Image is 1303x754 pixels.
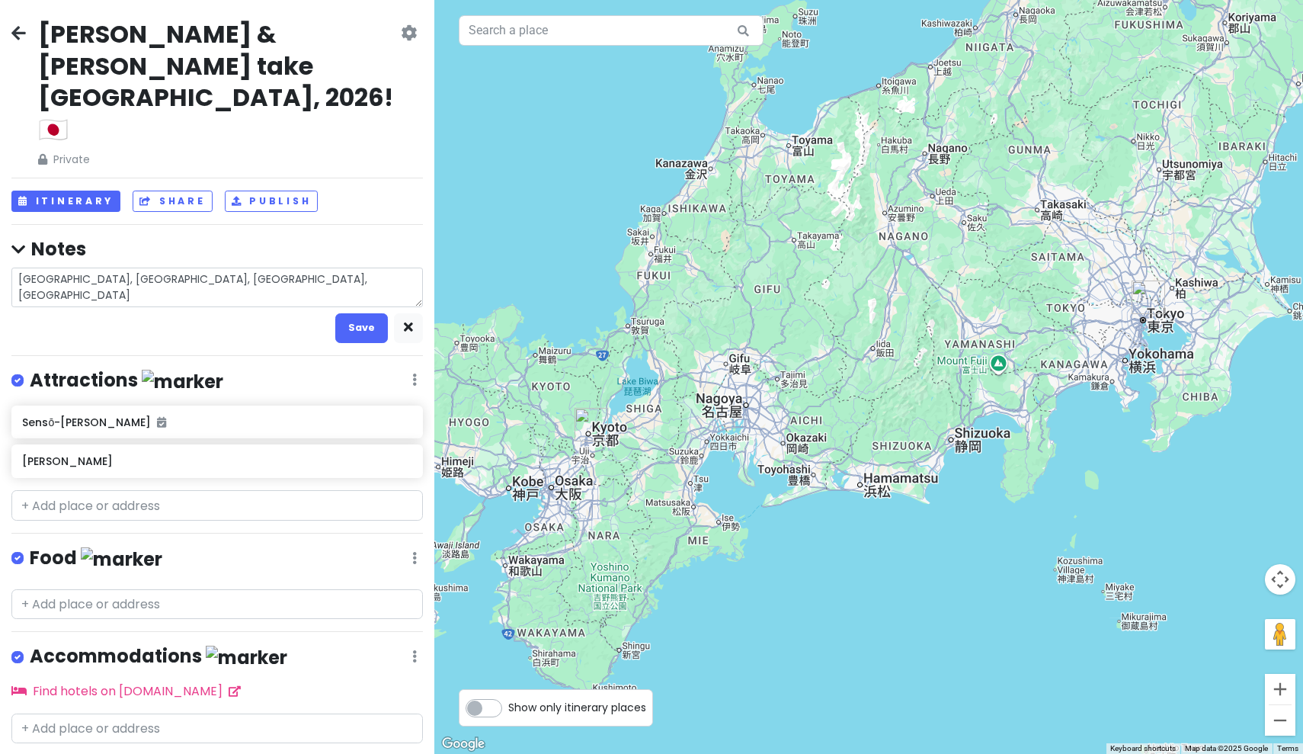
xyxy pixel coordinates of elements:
input: + Add place or address [11,714,423,744]
h6: [PERSON_NAME] [22,454,411,468]
h4: Attractions [30,368,223,393]
a: Open this area in Google Maps (opens a new window) [438,734,488,754]
input: + Add place or address [11,589,423,620]
button: Zoom out [1265,705,1295,736]
button: Map camera controls [1265,564,1295,595]
div: Sensō-ji [1132,281,1165,314]
button: Keyboard shortcuts [1110,743,1176,754]
a: Terms (opens in new tab) [1277,744,1298,752]
img: marker [142,370,223,393]
button: Zoom in [1265,674,1295,704]
img: Google [438,734,488,754]
h6: Sensō-[PERSON_NAME] [22,416,411,429]
span: Map data ©2025 Google [1185,744,1268,752]
h4: Food [30,546,162,571]
a: Find hotels on [DOMAIN_NAME] [11,682,241,700]
button: Drag Pegman onto the map to open Street View [1265,619,1295,650]
button: Publish [225,191,319,213]
span: Private [38,151,398,168]
textarea: [GEOGRAPHIC_DATA], [GEOGRAPHIC_DATA], [GEOGRAPHIC_DATA], [GEOGRAPHIC_DATA] [11,268,423,307]
h4: Accommodations [30,644,287,669]
h4: Notes [11,237,423,261]
input: Search a place [459,15,764,46]
img: marker [206,646,287,669]
img: marker [81,547,162,571]
input: + Add place or address [11,490,423,521]
h2: [PERSON_NAME] & [PERSON_NAME] take [GEOGRAPHIC_DATA], 2026! 🇯🇵 [38,18,398,145]
span: Show only itinerary places [508,699,646,716]
button: Share [133,191,212,213]
button: Save [335,313,388,343]
i: Added to itinerary [157,417,166,428]
button: Itinerary [11,191,120,213]
div: Fushimi Inari Taisha [575,408,608,441]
